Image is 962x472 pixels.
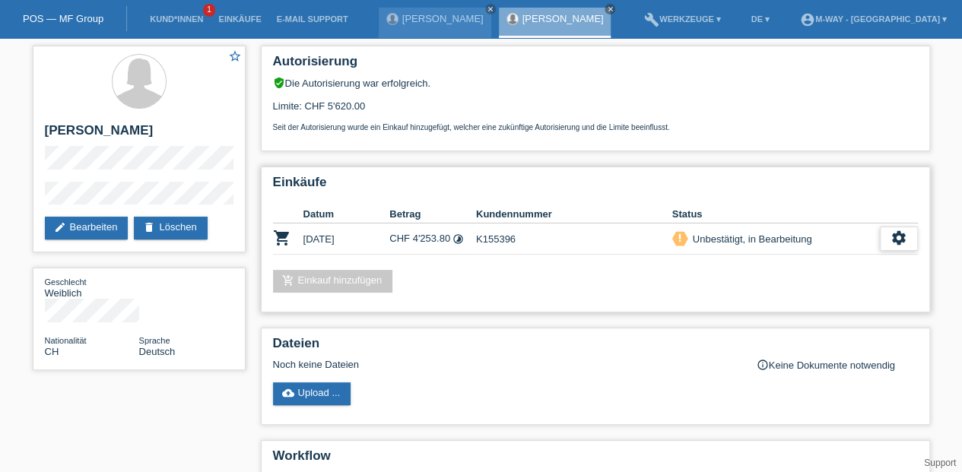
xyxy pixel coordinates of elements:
[273,77,285,89] i: verified_user
[273,77,918,89] div: Die Autorisierung war erfolgreich.
[54,221,66,233] i: edit
[605,4,615,14] a: close
[134,217,207,239] a: deleteLöschen
[389,223,476,255] td: CHF 4'253.80
[45,217,129,239] a: editBearbeiten
[606,5,614,13] i: close
[228,49,242,65] a: star_border
[282,274,294,287] i: add_shopping_cart
[45,346,59,357] span: Schweiz
[792,14,954,24] a: account_circlem-way - [GEOGRAPHIC_DATA] ▾
[273,382,351,405] a: cloud_uploadUpload ...
[476,205,672,223] th: Kundennummer
[273,175,918,198] h2: Einkäufe
[744,14,777,24] a: DE ▾
[282,387,294,399] i: cloud_upload
[688,231,812,247] div: Unbestätigt, in Bearbeitung
[402,13,484,24] a: [PERSON_NAME]
[891,230,907,246] i: settings
[45,277,87,287] span: Geschlecht
[476,223,672,255] td: K155396
[45,123,233,146] h2: [PERSON_NAME]
[228,49,242,63] i: star_border
[672,205,880,223] th: Status
[143,221,155,233] i: delete
[211,14,268,24] a: Einkäufe
[273,270,393,293] a: add_shopping_cartEinkauf hinzufügen
[139,346,176,357] span: Deutsch
[45,276,139,299] div: Weiblich
[644,12,659,27] i: build
[273,89,918,131] div: Limite: CHF 5'620.00
[757,359,769,371] i: info_outline
[273,229,291,247] i: POSP00027722
[800,12,815,27] i: account_circle
[269,14,356,24] a: E-Mail Support
[487,5,494,13] i: close
[45,336,87,345] span: Nationalität
[273,54,918,77] h2: Autorisierung
[303,205,390,223] th: Datum
[142,14,211,24] a: Kund*innen
[452,233,464,245] i: Fixe Raten (24 Raten)
[203,4,215,17] span: 1
[273,123,918,131] p: Seit der Autorisierung wurde ein Einkauf hinzugefügt, welcher eine zukünftige Autorisierung und d...
[23,13,103,24] a: POS — MF Group
[637,14,729,24] a: buildWerkzeuge ▾
[303,223,390,255] td: [DATE]
[139,336,170,345] span: Sprache
[522,13,604,24] a: [PERSON_NAME]
[273,336,918,359] h2: Dateien
[389,205,476,223] th: Betrag
[924,458,956,468] a: Support
[485,4,496,14] a: close
[675,233,685,243] i: priority_high
[273,359,738,370] div: Noch keine Dateien
[273,448,918,471] h2: Workflow
[757,359,918,371] div: Keine Dokumente notwendig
